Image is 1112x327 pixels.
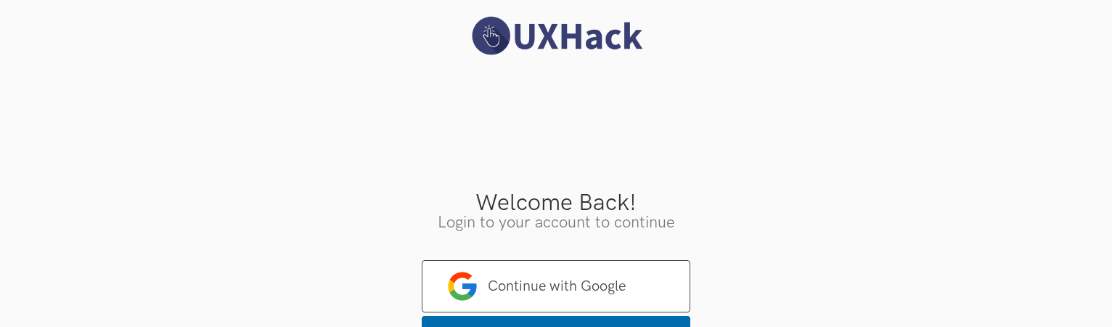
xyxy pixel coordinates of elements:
a: Continue with Google [422,260,690,312]
h3: Login to your account to continue [11,215,1101,231]
img: google-logo.png [448,272,477,301]
img: UXHack logo [465,15,647,57]
h3: Welcome Back! [11,192,1101,215]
